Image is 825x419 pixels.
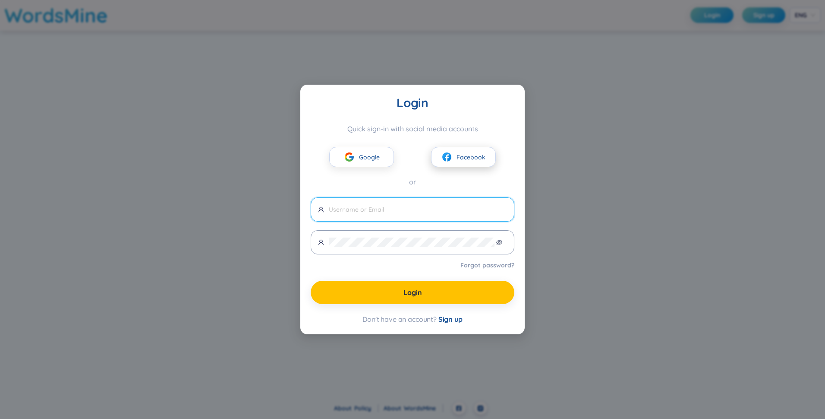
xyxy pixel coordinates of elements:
[438,315,463,324] span: Sign up
[344,152,355,162] img: google
[318,206,324,213] span: user
[441,152,452,162] img: facebook
[403,288,422,297] span: Login
[460,261,514,270] a: Forgot password?
[329,147,394,167] button: googleGoogle
[311,281,514,304] button: Login
[311,124,514,133] div: Quick sign-in with social media accounts
[311,314,514,324] div: Don't have an account?
[496,239,502,245] span: eye-invisible
[457,152,485,162] span: Facebook
[359,152,380,162] span: Google
[431,147,496,167] button: facebookFacebook
[329,205,507,214] input: Username or Email
[311,177,514,187] div: or
[311,95,514,111] div: Login
[318,239,324,245] span: user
